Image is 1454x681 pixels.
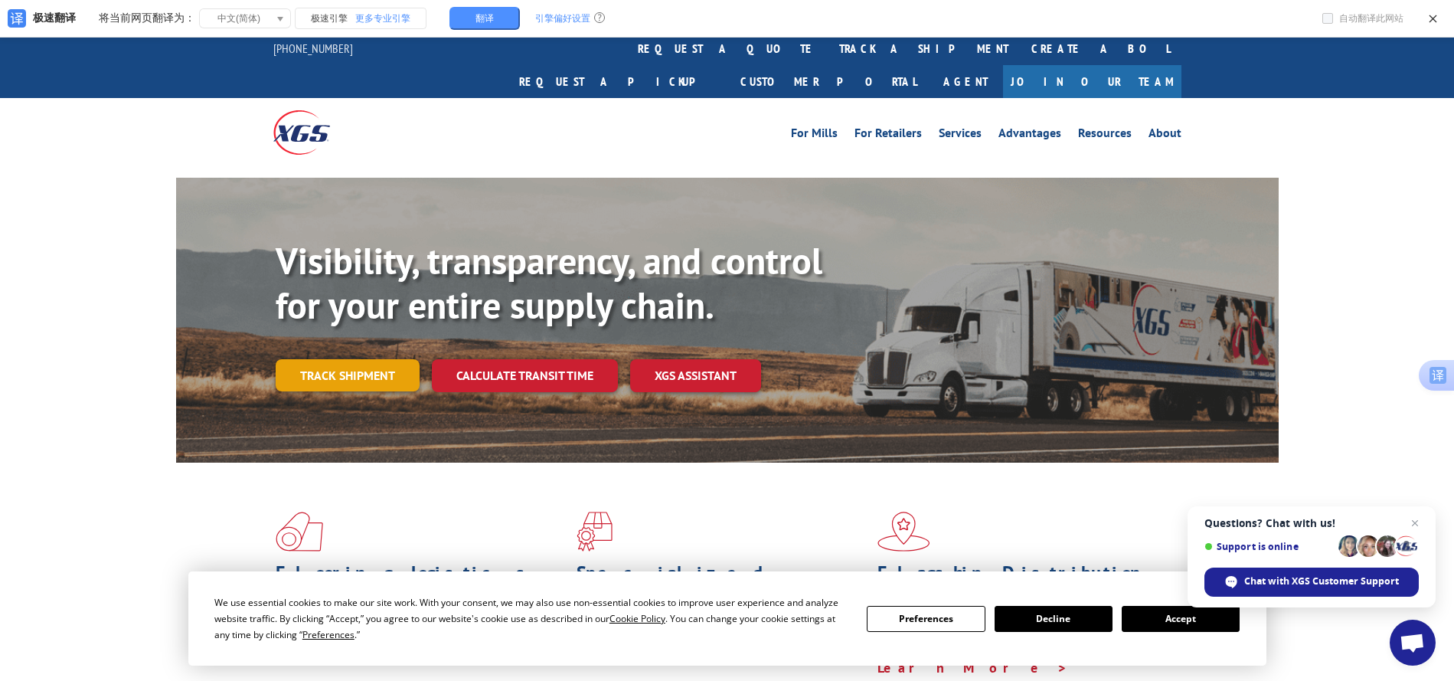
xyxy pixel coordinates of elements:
img: xgs-icon-total-supply-chain-intelligence-red [276,512,323,552]
a: Learn More > [877,659,1068,676]
button: Decline [995,606,1113,632]
a: track a shipment [828,32,1020,65]
span: Chat with XGS Customer Support [1244,575,1399,588]
a: Track shipment [276,359,420,391]
div: Chat with XGS Customer Support [1204,568,1419,597]
button: Preferences [867,606,985,632]
h1: Specialized Freight Experts [577,564,866,608]
div: Cookie Consent Prompt [188,571,1266,666]
span: Preferences [302,628,355,641]
a: For Retailers [854,127,922,144]
a: Customer Portal [729,65,928,98]
span: Questions? Chat with us! [1204,517,1419,529]
button: Accept [1122,606,1240,632]
img: xgs-icon-focused-on-flooring-red [577,512,613,552]
a: Advantages [998,127,1061,144]
div: We use essential cookies to make our site work. With your consent, we may also use non-essential ... [214,594,848,643]
a: Request a pickup [508,65,729,98]
a: Calculate transit time [432,359,618,392]
a: For Mills [791,127,838,144]
a: Join Our Team [1003,65,1181,98]
span: Cookie Policy [609,612,665,625]
img: xgs-icon-flagship-distribution-model-red [877,512,930,552]
div: Open chat [1390,620,1436,666]
a: Resources [1078,127,1132,144]
b: Visibility, transparency, and control for your entire supply chain. [276,237,822,329]
a: [PHONE_NUMBER] [273,41,353,56]
a: XGS ASSISTANT [630,359,761,392]
a: Agent [928,65,1003,98]
span: Support is online [1204,541,1333,552]
a: Services [939,127,982,144]
a: About [1148,127,1181,144]
h1: Flagship Distribution Model [877,564,1167,608]
a: Create a BOL [1020,32,1181,65]
span: Close chat [1406,514,1424,532]
h1: Flooring Logistics Solutions [276,564,565,608]
a: request a quote [626,32,828,65]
